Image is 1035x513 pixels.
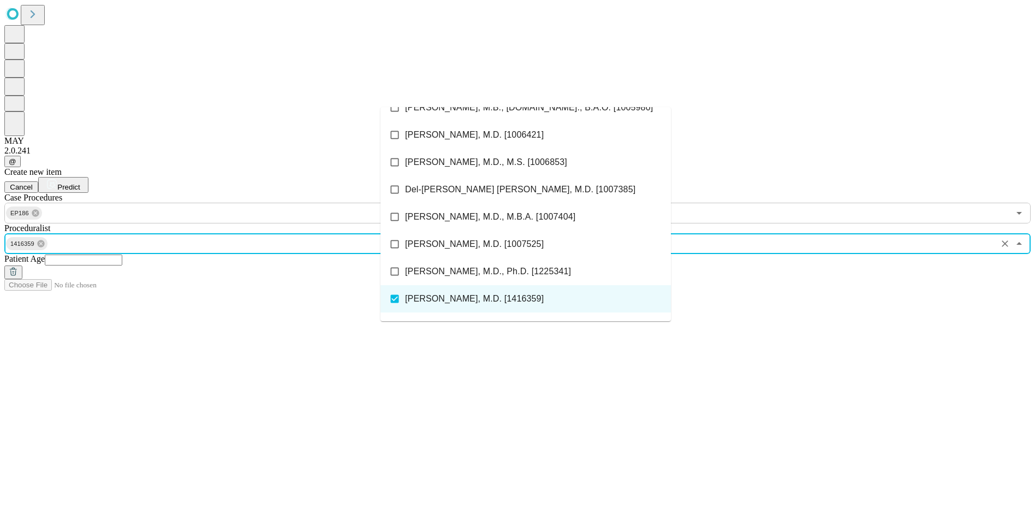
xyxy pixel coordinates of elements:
[997,236,1013,251] button: Clear
[1012,236,1027,251] button: Close
[1012,205,1027,221] button: Open
[9,157,16,166] span: @
[6,207,33,220] span: EP186
[405,265,571,278] span: [PERSON_NAME], M.D., Ph.D. [1225341]
[405,156,567,169] span: [PERSON_NAME], M.D., M.S. [1006853]
[4,156,21,167] button: @
[4,254,45,263] span: Patient Age
[4,223,50,233] span: Proceduralist
[405,210,575,223] span: [PERSON_NAME], M.D., M.B.A. [1007404]
[4,193,62,202] span: Scheduled Procedure
[405,101,653,114] span: [PERSON_NAME], M.B., [DOMAIN_NAME]., B.A.O. [1005980]
[405,320,569,333] span: [MEDICAL_DATA], Mayo, M.D. [1502690]
[405,238,544,251] span: [PERSON_NAME], M.D. [1007525]
[4,146,1031,156] div: 2.0.241
[6,237,47,250] div: 1416359
[4,136,1031,146] div: MAY
[405,292,544,305] span: [PERSON_NAME], M.D. [1416359]
[4,167,62,176] span: Create new item
[405,183,635,196] span: Del-[PERSON_NAME] [PERSON_NAME], M.D. [1007385]
[6,238,39,250] span: 1416359
[10,183,33,191] span: Cancel
[6,207,42,220] div: EP186
[38,177,88,193] button: Predict
[57,183,80,191] span: Predict
[4,181,38,193] button: Cancel
[405,128,544,141] span: [PERSON_NAME], M.D. [1006421]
